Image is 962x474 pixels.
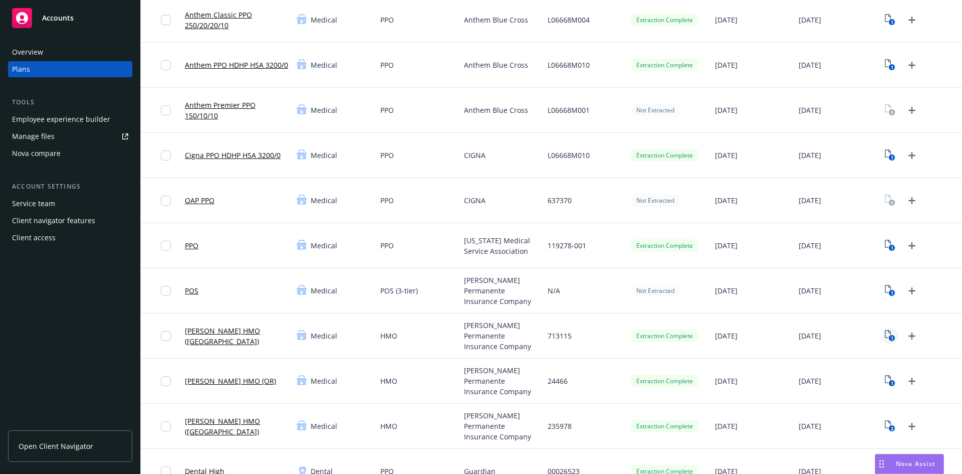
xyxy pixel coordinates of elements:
a: PPO [185,240,198,251]
text: 1 [891,290,893,296]
input: Toggle Row Selected [161,196,171,206]
text: 1 [891,154,893,161]
a: View Plan Documents [882,147,898,164]
span: Open Client Navigator [19,441,93,451]
span: [DATE] [715,150,738,161]
span: [DATE] [715,331,738,341]
button: Nova Assist [875,454,944,474]
span: Accounts [42,14,74,22]
div: Drag to move [875,454,888,473]
span: Anthem Blue Cross [464,105,528,115]
span: HMO [380,331,397,341]
a: Upload Plan Documents [904,12,920,28]
input: Toggle Row Selected [161,376,171,386]
input: Toggle Row Selected [161,421,171,431]
span: N/A [548,285,560,296]
a: View Plan Documents [882,328,898,344]
a: View Plan Documents [882,238,898,254]
span: [DATE] [799,421,821,431]
span: 637370 [548,195,572,206]
a: Manage files [8,128,132,144]
span: [DATE] [799,15,821,25]
div: Account settings [8,182,132,192]
span: [DATE] [799,240,821,251]
a: Upload Plan Documents [904,238,920,254]
span: POS (3-tier) [380,285,418,296]
span: Medical [311,150,337,161]
span: [DATE] [799,105,821,115]
span: [DATE] [715,421,738,431]
a: Upload Plan Documents [904,147,920,164]
span: [PERSON_NAME] Permanente Insurance Company [464,410,540,442]
a: View Plan Documents [882,193,898,209]
span: Anthem Blue Cross [464,60,528,70]
span: 119278-001 [548,240,586,251]
input: Toggle Row Selected [161,286,171,296]
span: Medical [311,331,337,341]
div: Extraction Complete [631,14,698,26]
span: [DATE] [715,105,738,115]
div: Tools [8,97,132,107]
input: Toggle Row Selected [161,15,171,25]
div: Extraction Complete [631,239,698,252]
a: [PERSON_NAME] HMO ([GEOGRAPHIC_DATA]) [185,416,289,437]
span: [DATE] [715,60,738,70]
span: [DATE] [715,376,738,386]
input: Toggle Row Selected [161,105,171,115]
a: Anthem PPO HDHP HSA 3200/0 [185,60,288,70]
div: Manage files [12,128,55,144]
span: Anthem Blue Cross [464,15,528,25]
div: Extraction Complete [631,59,698,71]
a: Upload Plan Documents [904,328,920,344]
div: Extraction Complete [631,149,698,162]
a: Upload Plan Documents [904,418,920,434]
a: View Plan Documents [882,373,898,389]
span: [DATE] [715,240,738,251]
a: View Plan Documents [882,283,898,299]
a: [PERSON_NAME] HMO ([GEOGRAPHIC_DATA]) [185,326,289,347]
text: 1 [891,335,893,342]
a: Plans [8,61,132,77]
div: Client access [12,230,56,246]
input: Toggle Row Selected [161,331,171,341]
span: [DATE] [715,195,738,206]
a: Anthem Classic PPO 250/20/20/10 [185,10,289,31]
span: [PERSON_NAME] Permanente Insurance Company [464,275,540,306]
a: View Plan Documents [882,57,898,73]
div: Not Extracted [631,284,679,297]
a: Accounts [8,4,132,32]
span: PPO [380,60,394,70]
div: Service team [12,196,55,212]
span: [PERSON_NAME] Permanente Insurance Company [464,320,540,352]
a: Overview [8,44,132,60]
span: PPO [380,240,394,251]
span: HMO [380,421,397,431]
span: Medical [311,105,337,115]
div: Nova compare [12,145,61,162]
div: Overview [12,44,43,60]
text: 1 [891,380,893,387]
input: Toggle Row Selected [161,60,171,70]
span: 235978 [548,421,572,431]
span: Medical [311,285,337,296]
span: [DATE] [715,285,738,296]
span: PPO [380,105,394,115]
span: Medical [311,240,337,251]
span: [DATE] [799,331,821,341]
span: [PERSON_NAME] Permanente Insurance Company [464,365,540,397]
input: Toggle Row Selected [161,241,171,251]
text: 1 [891,64,893,71]
span: PPO [380,15,394,25]
a: Client access [8,230,132,246]
span: [DATE] [799,195,821,206]
span: [DATE] [799,60,821,70]
div: Not Extracted [631,194,679,207]
span: HMO [380,376,397,386]
div: Plans [12,61,30,77]
span: 713115 [548,331,572,341]
div: Not Extracted [631,104,679,116]
input: Toggle Row Selected [161,150,171,161]
text: 1 [891,245,893,251]
a: Upload Plan Documents [904,283,920,299]
span: L06668M001 [548,105,590,115]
